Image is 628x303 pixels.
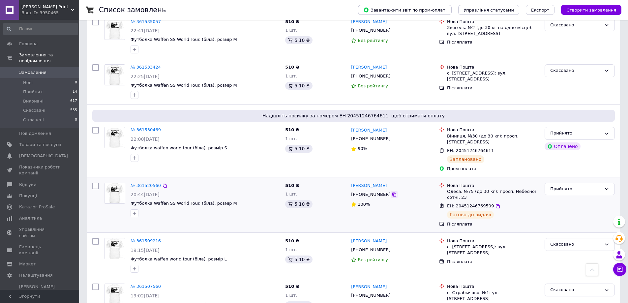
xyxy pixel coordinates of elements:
div: Пром-оплата [447,166,539,172]
span: Створити замовлення [566,8,616,13]
span: ЕН: 20451246769509 [447,203,494,208]
a: Фото товару [104,64,125,85]
span: [DEMOGRAPHIC_DATA] [19,153,68,159]
div: Нова Пошта [447,127,539,133]
button: Створити замовлення [561,5,621,15]
div: Звягель, №2 (до 30 кг на одне місце): вул. [STREET_ADDRESS] [447,25,539,37]
span: 617 [70,98,77,104]
a: Футболка Waffen SS World Tour. (біла). розмір М [131,83,237,88]
div: Скасовано [550,22,601,29]
a: [PERSON_NAME] [351,183,387,189]
div: Готово до видачі [447,211,494,219]
div: Післяплата [447,221,539,227]
span: Замовлення та повідомлення [19,52,79,64]
span: 1 шт. [285,192,297,197]
span: 1 шт. [285,28,297,33]
span: 510 ₴ [285,65,299,70]
span: Каталог ProSale [19,204,55,210]
div: Скасовано [550,241,601,248]
a: Футболка Waffen SS World Tour. (біла). розмір М [131,37,237,42]
span: Експорт [531,8,550,13]
span: Прийняті [23,89,44,95]
span: 90% [358,146,367,151]
span: 510 ₴ [285,284,299,289]
div: Прийнято [550,130,601,137]
span: 22:25[DATE] [131,74,160,79]
span: 100% [358,202,370,207]
button: Управління статусами [458,5,519,15]
div: Післяплата [447,39,539,45]
span: Маркет [19,261,36,267]
a: [PERSON_NAME] [351,238,387,244]
div: Післяплата [447,259,539,265]
span: 19:02[DATE] [131,293,160,298]
span: 555 [70,107,77,113]
div: Нова Пошта [447,238,539,244]
div: Нова Пошта [447,284,539,289]
span: Без рейтингу [358,38,388,43]
a: [PERSON_NAME] [351,19,387,25]
div: [PHONE_NUMBER] [350,246,392,254]
span: 0 [75,80,77,86]
div: Ваш ID: 3950465 [21,10,79,16]
span: Замовлення [19,70,46,76]
div: 5.10 ₴ [285,256,312,263]
span: Vlad Print [21,4,71,10]
div: [PHONE_NUMBER] [350,291,392,300]
span: Надішліть посилку за номером ЕН 20451246764611, щоб отримати оплату [95,112,612,119]
div: Нова Пошта [447,64,539,70]
span: Відгуки [19,182,36,188]
span: 510 ₴ [285,19,299,24]
a: Футболка waffen world tour (біла). розмір S [131,145,227,150]
span: Налаштування [19,272,53,278]
span: Головна [19,41,38,47]
span: Управління статусами [464,8,514,13]
span: Оплачені [23,117,44,123]
span: Покупці [19,193,37,199]
a: Створити замовлення [554,7,621,12]
a: № 361535057 [131,19,161,24]
div: Скасовано [550,67,601,74]
a: Фото товару [104,238,125,259]
div: [PHONE_NUMBER] [350,26,392,35]
a: № 361509216 [131,238,161,243]
div: с. [STREET_ADDRESS]: вул. [STREET_ADDRESS] [447,70,539,82]
a: Футболка Waffen SS World Tour. (біла). розмір М [131,201,237,206]
div: с. [STREET_ADDRESS]: вул. [STREET_ADDRESS] [447,244,539,256]
a: № 361533424 [131,65,161,70]
a: Фото товару [104,183,125,204]
div: с. Страбычово, №1: ул. [STREET_ADDRESS] [447,290,539,302]
span: 22:00[DATE] [131,136,160,142]
span: 0 [75,117,77,123]
span: 1 шт. [285,136,297,141]
span: 1 шт. [285,247,297,252]
img: Фото товару [105,183,125,203]
span: Нові [23,80,33,86]
a: Фото товару [104,127,125,148]
span: 510 ₴ [285,127,299,132]
span: 510 ₴ [285,183,299,188]
span: Управління сайтом [19,227,61,238]
div: Нова Пошта [447,183,539,189]
div: Одеса, №75 (до 30 кг): просп. Небесної сотні, 23 [447,189,539,200]
span: 14 [73,89,77,95]
span: [PERSON_NAME] та рахунки [19,284,61,302]
span: Аналітика [19,215,42,221]
a: № 361507560 [131,284,161,289]
a: [PERSON_NAME] [351,284,387,290]
div: Прийнято [550,186,601,193]
span: Товари та послуги [19,142,61,148]
div: [PHONE_NUMBER] [350,190,392,199]
span: Завантажити звіт по пром-оплаті [363,7,446,13]
div: 5.10 ₴ [285,200,312,208]
div: Заплановано [447,155,484,163]
span: Без рейтингу [358,257,388,262]
img: Фото товару [105,19,125,39]
a: [PERSON_NAME] [351,127,387,134]
span: Футболка waffen world tour (біла). розмір L [131,257,227,261]
div: 5.10 ₴ [285,36,312,44]
span: 510 ₴ [285,238,299,243]
div: [PHONE_NUMBER] [350,72,392,80]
